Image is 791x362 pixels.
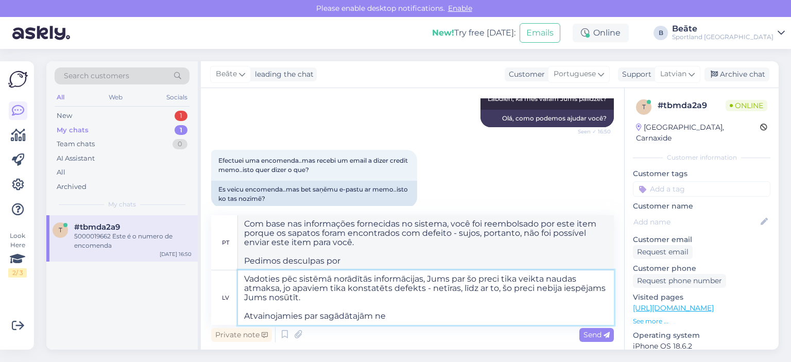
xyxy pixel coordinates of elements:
[572,128,611,135] span: Seen ✓ 16:50
[488,95,607,102] span: Labdien, kā mēs varam Jums palīdzēt?
[107,91,125,104] div: Web
[216,68,237,80] span: Beāte
[175,125,187,135] div: 1
[57,139,95,149] div: Team chats
[108,200,136,209] span: My chats
[633,303,714,313] a: [URL][DOMAIN_NAME]
[64,71,129,81] span: Search customers
[633,216,759,228] input: Add name
[238,270,614,325] textarea: Vadoties pēc sistēmā norādītās informācijas, Jums par šo preci tika veikta naudas atmaksa, jo apa...
[658,99,726,112] div: # tbmda2a9
[445,4,475,13] span: Enable
[633,234,770,245] p: Customer email
[432,28,454,38] b: New!
[164,91,190,104] div: Socials
[633,292,770,303] p: Visited pages
[55,91,66,104] div: All
[251,69,314,80] div: leading the chat
[672,25,773,33] div: Beāte
[633,245,693,259] div: Request email
[672,33,773,41] div: Sportland [GEOGRAPHIC_DATA]
[74,222,120,232] span: #tbmda2a9
[633,330,770,341] p: Operating system
[660,68,686,80] span: Latvian
[57,153,95,164] div: AI Assistant
[633,263,770,274] p: Customer phone
[218,157,409,174] span: Efectuei uma encomenda..mas recebi um email a dizer credit memo..isto quer dizer o que?
[583,330,610,339] span: Send
[211,181,417,208] div: Es veicu encomenda..mas bet saņēmu e-pastu ar memo..isto ko tas nozīmē?
[633,201,770,212] p: Customer name
[211,328,272,342] div: Private note
[74,232,192,250] div: 5000019662 Este é o numero de encomenda
[238,215,614,270] textarea: Com base nas informações fornecidas no sistema, você foi reembolsado por este item porque os sapa...
[633,274,726,288] div: Request phone number
[642,103,646,111] span: t
[57,111,72,121] div: New
[505,69,545,80] div: Customer
[672,25,785,41] a: BeāteSportland [GEOGRAPHIC_DATA]
[175,111,187,121] div: 1
[520,23,560,43] button: Emails
[173,139,187,149] div: 0
[633,181,770,197] input: Add a tag
[57,167,65,178] div: All
[57,125,89,135] div: My chats
[8,268,27,278] div: 2 / 3
[726,100,767,111] span: Online
[8,70,28,89] img: Askly Logo
[573,24,629,42] div: Online
[704,67,769,81] div: Archive chat
[633,317,770,326] p: See more ...
[633,341,770,352] p: iPhone OS 18.6.2
[633,168,770,179] p: Customer tags
[222,289,229,306] div: lv
[57,182,87,192] div: Archived
[636,122,760,144] div: [GEOGRAPHIC_DATA], Carnaxide
[554,68,596,80] span: Portuguese
[654,26,668,40] div: B
[480,110,614,127] div: Olá, como podemos ajudar você?
[160,250,192,258] div: [DATE] 16:50
[633,153,770,162] div: Customer information
[222,234,229,251] div: pt
[618,69,651,80] div: Support
[59,226,62,234] span: t
[8,231,27,278] div: Look Here
[432,27,515,39] div: Try free [DATE]:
